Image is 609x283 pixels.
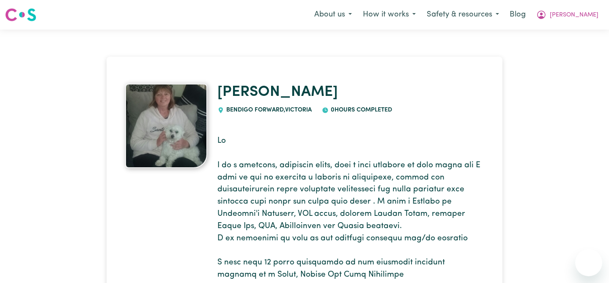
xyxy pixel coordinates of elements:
[357,6,421,24] button: How it works
[309,6,357,24] button: About us
[125,84,207,168] a: Allison's profile picture'
[329,107,392,113] span: 0 hours completed
[531,6,604,24] button: My Account
[125,84,207,168] img: Allison
[421,6,505,24] button: Safety & resources
[224,107,312,113] span: BENDIGO FORWARD , Victoria
[550,11,598,20] span: [PERSON_NAME]
[505,5,531,24] a: Blog
[5,7,36,22] img: Careseekers logo
[217,85,338,100] a: [PERSON_NAME]
[575,249,602,276] iframe: Button to launch messaging window
[5,5,36,24] a: Careseekers logo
